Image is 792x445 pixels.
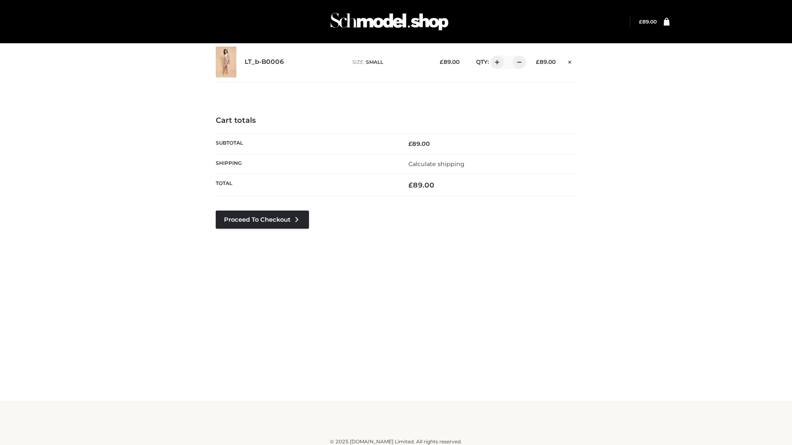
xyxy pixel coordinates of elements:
span: £ [408,140,412,148]
span: SMALL [366,59,383,65]
bdi: 89.00 [536,59,556,65]
span: £ [440,59,443,65]
a: £89.00 [639,19,657,25]
div: QTY: [468,56,523,69]
th: Total [216,174,396,196]
th: Subtotal [216,133,396,154]
bdi: 89.00 [408,140,430,148]
a: Proceed to Checkout [216,211,309,229]
a: LT_b-B0006 [245,58,284,66]
bdi: 89.00 [408,181,434,189]
span: £ [536,59,540,65]
a: Calculate shipping [408,160,464,168]
p: size : [352,59,427,66]
bdi: 89.00 [639,19,657,25]
a: Remove this item [564,56,576,66]
h4: Cart totals [216,116,576,125]
th: Shipping [216,154,396,174]
bdi: 89.00 [440,59,460,65]
span: £ [639,19,642,25]
span: £ [408,181,413,189]
img: Schmodel Admin 964 [328,5,451,38]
